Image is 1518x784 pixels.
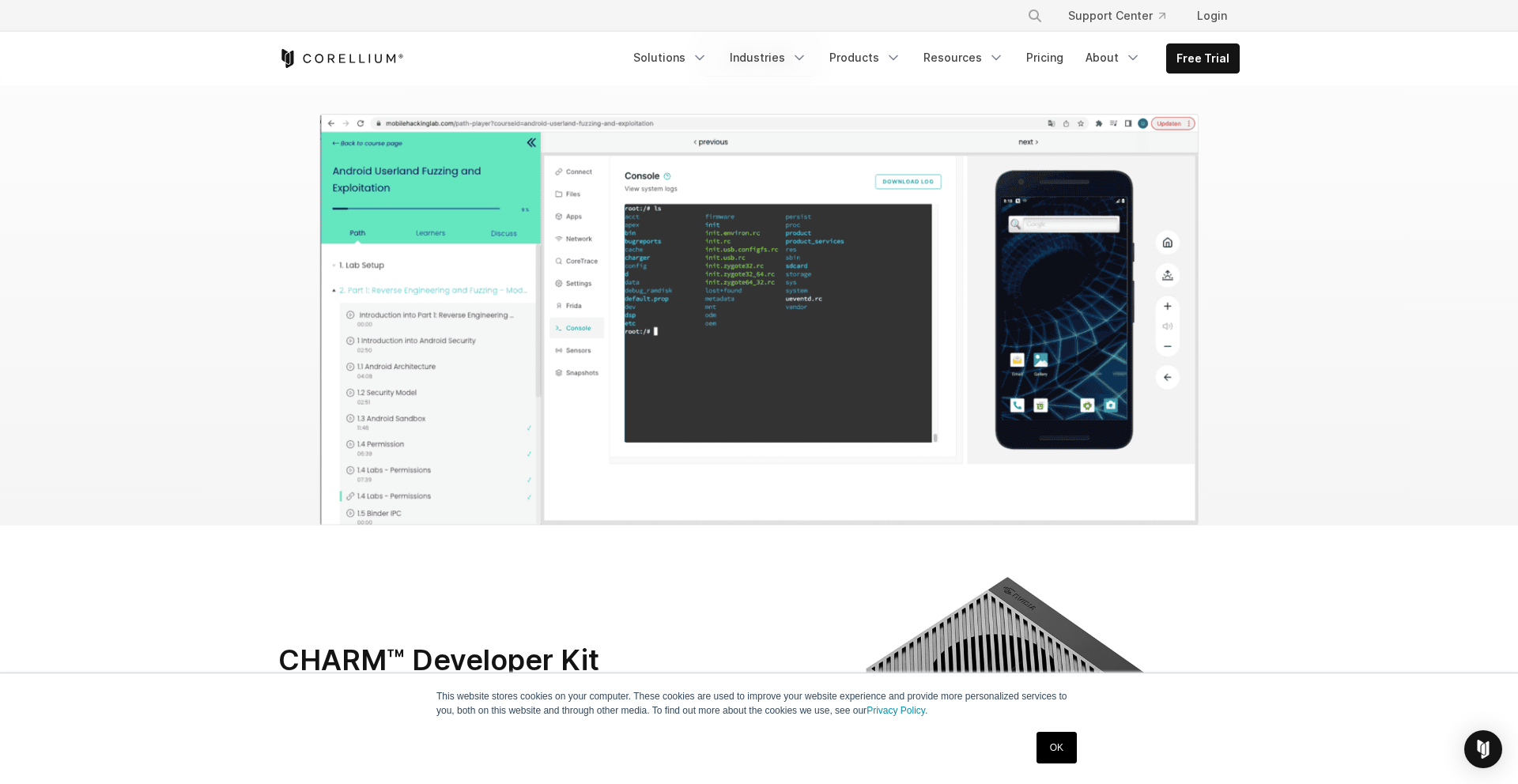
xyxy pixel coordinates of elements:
[624,43,717,72] a: Solutions
[820,43,911,72] a: Products
[1076,43,1150,72] a: About
[867,705,927,716] a: Privacy Policy.
[1037,732,1077,763] a: OK
[319,114,1198,526] img: Android fuzzing lab showing terminal output and virtual device used for mobile security training ...
[278,49,404,68] a: Corellium Home
[914,43,1014,72] a: Resources
[1184,2,1240,30] a: Login
[1008,2,1240,30] div: Navigation Menu
[1464,730,1502,768] div: Open Intercom Messenger
[624,43,1240,73] div: Navigation Menu
[1055,2,1178,30] a: Support Center
[1021,2,1049,30] button: Search
[436,689,1082,718] p: This website stores cookies on your computer. These cookies are used to improve your website expe...
[720,43,817,72] a: Industries
[278,643,665,678] h2: CHARM™ Developer Kit
[1167,44,1239,73] a: Free Trial
[1017,43,1073,72] a: Pricing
